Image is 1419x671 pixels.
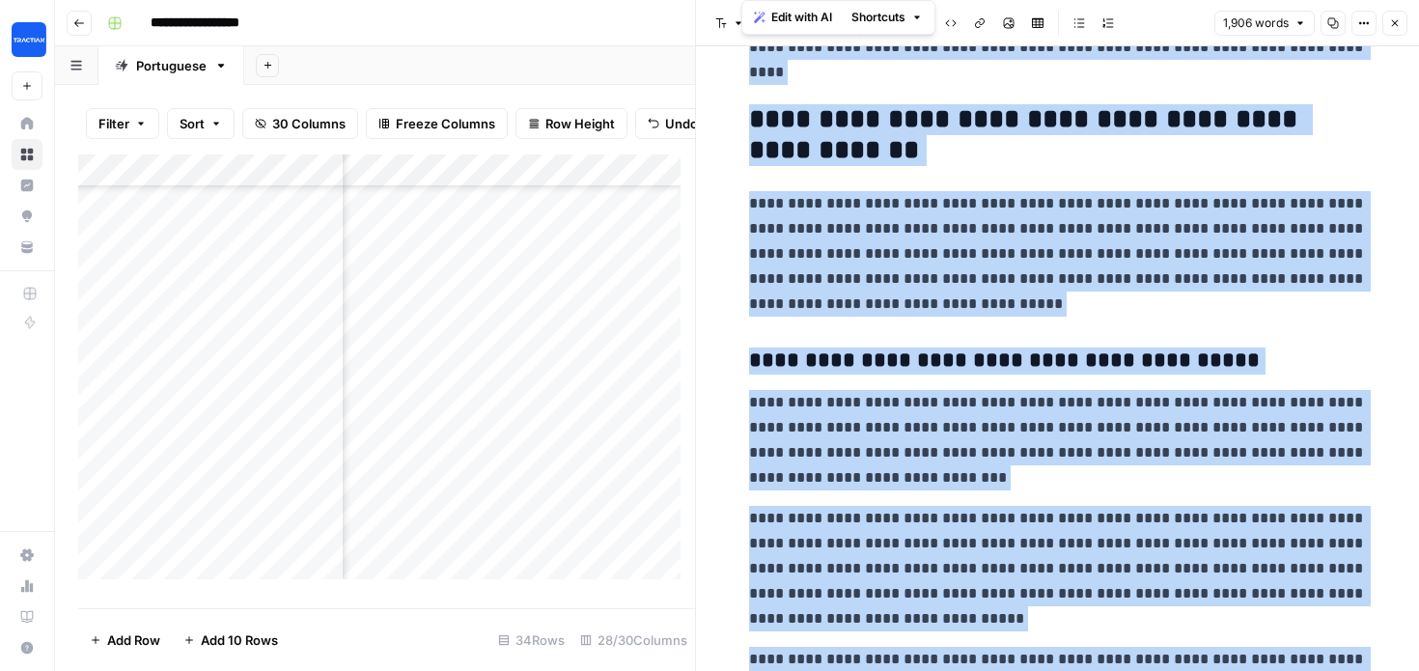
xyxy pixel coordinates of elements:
[172,625,290,656] button: Add 10 Rows
[545,114,615,133] span: Row Height
[136,56,207,75] div: Portuguese
[167,108,235,139] button: Sort
[201,630,278,650] span: Add 10 Rows
[12,601,42,632] a: Learning Hub
[396,114,495,133] span: Freeze Columns
[12,540,42,571] a: Settings
[12,170,42,201] a: Insights
[98,114,129,133] span: Filter
[1223,14,1289,32] span: 1,906 words
[98,46,244,85] a: Portuguese
[272,114,346,133] span: 30 Columns
[12,571,42,601] a: Usage
[515,108,627,139] button: Row Height
[78,625,172,656] button: Add Row
[12,201,42,232] a: Opportunities
[12,632,42,663] button: Help + Support
[12,139,42,170] a: Browse
[366,108,508,139] button: Freeze Columns
[844,5,931,30] button: Shortcuts
[180,114,205,133] span: Sort
[12,108,42,139] a: Home
[12,22,46,57] img: Tractian Logo
[86,108,159,139] button: Filter
[12,15,42,64] button: Workspace: Tractian
[107,630,160,650] span: Add Row
[771,9,832,26] span: Edit with AI
[12,232,42,263] a: Your Data
[746,5,840,30] button: Edit with AI
[572,625,695,656] div: 28/30 Columns
[242,108,358,139] button: 30 Columns
[851,9,905,26] span: Shortcuts
[635,108,710,139] button: Undo
[1214,11,1315,36] button: 1,906 words
[665,114,698,133] span: Undo
[490,625,572,656] div: 34 Rows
